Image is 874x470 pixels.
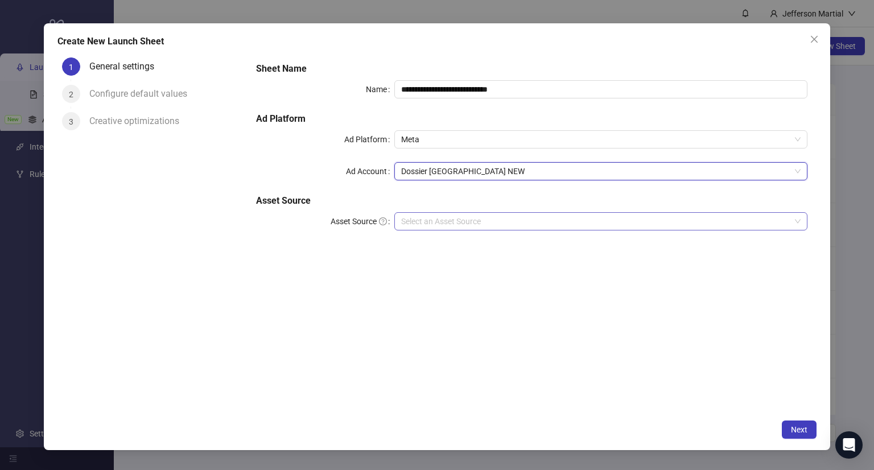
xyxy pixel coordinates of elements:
input: Name [394,80,808,98]
span: Next [791,425,807,434]
h5: Asset Source [256,194,807,208]
button: Close [805,30,823,48]
span: 3 [69,117,73,126]
img: website_grey.svg [18,30,27,39]
div: Create New Launch Sheet [57,35,817,48]
div: Open Intercom Messenger [835,431,863,459]
label: Name [366,80,394,98]
button: Next [782,420,817,439]
h5: Sheet Name [256,62,807,76]
h5: Ad Platform [256,112,807,126]
label: Ad Account [346,162,394,180]
label: Asset Source [331,212,394,230]
div: Domaine [59,67,88,75]
div: v 4.0.25 [32,18,56,27]
span: close [810,35,819,44]
div: General settings [89,57,163,76]
span: 1 [69,63,73,72]
label: Ad Platform [344,130,394,149]
div: Mots-clés [142,67,174,75]
img: logo_orange.svg [18,18,27,27]
span: question-circle [379,217,387,225]
div: Domaine: [DOMAIN_NAME] [30,30,129,39]
span: Meta [401,131,801,148]
div: Configure default values [89,85,196,103]
div: Creative optimizations [89,112,188,130]
img: tab_domain_overview_orange.svg [46,66,55,75]
span: Dossier Australia NEW [401,163,801,180]
span: 2 [69,90,73,99]
img: tab_keywords_by_traffic_grey.svg [129,66,138,75]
